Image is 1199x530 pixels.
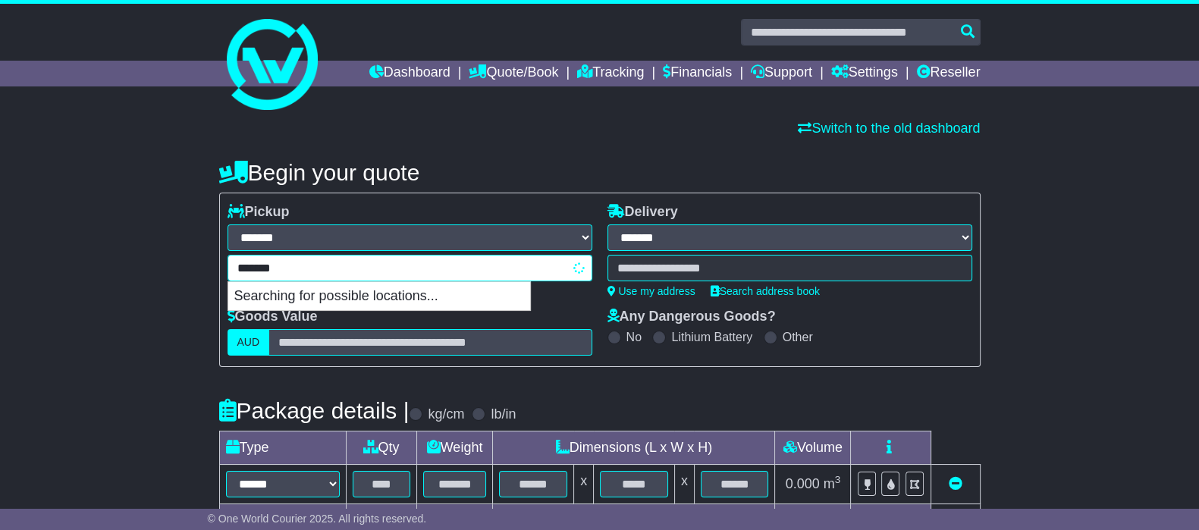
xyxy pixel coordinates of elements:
[607,309,776,325] label: Any Dangerous Goods?
[428,406,464,423] label: kg/cm
[607,285,695,297] a: Use my address
[831,61,898,86] a: Settings
[228,282,530,311] p: Searching for possible locations...
[369,61,450,86] a: Dashboard
[626,330,642,344] label: No
[751,61,812,86] a: Support
[775,431,851,465] td: Volume
[671,330,752,344] label: Lithium Battery
[228,329,270,356] label: AUD
[228,255,592,281] typeahead: Please provide city
[607,204,678,221] label: Delivery
[219,431,346,465] td: Type
[798,121,980,136] a: Switch to the old dashboard
[577,61,644,86] a: Tracking
[711,285,820,297] a: Search address book
[219,160,981,185] h4: Begin your quote
[663,61,732,86] a: Financials
[493,431,775,465] td: Dimensions (L x W x H)
[674,465,694,504] td: x
[416,431,493,465] td: Weight
[469,61,558,86] a: Quote/Book
[949,476,962,491] a: Remove this item
[574,465,594,504] td: x
[491,406,516,423] label: lb/in
[208,513,427,525] span: © One World Courier 2025. All rights reserved.
[824,476,841,491] span: m
[835,474,841,485] sup: 3
[228,309,318,325] label: Goods Value
[219,398,410,423] h4: Package details |
[783,330,813,344] label: Other
[786,476,820,491] span: 0.000
[228,204,290,221] label: Pickup
[916,61,980,86] a: Reseller
[346,431,416,465] td: Qty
